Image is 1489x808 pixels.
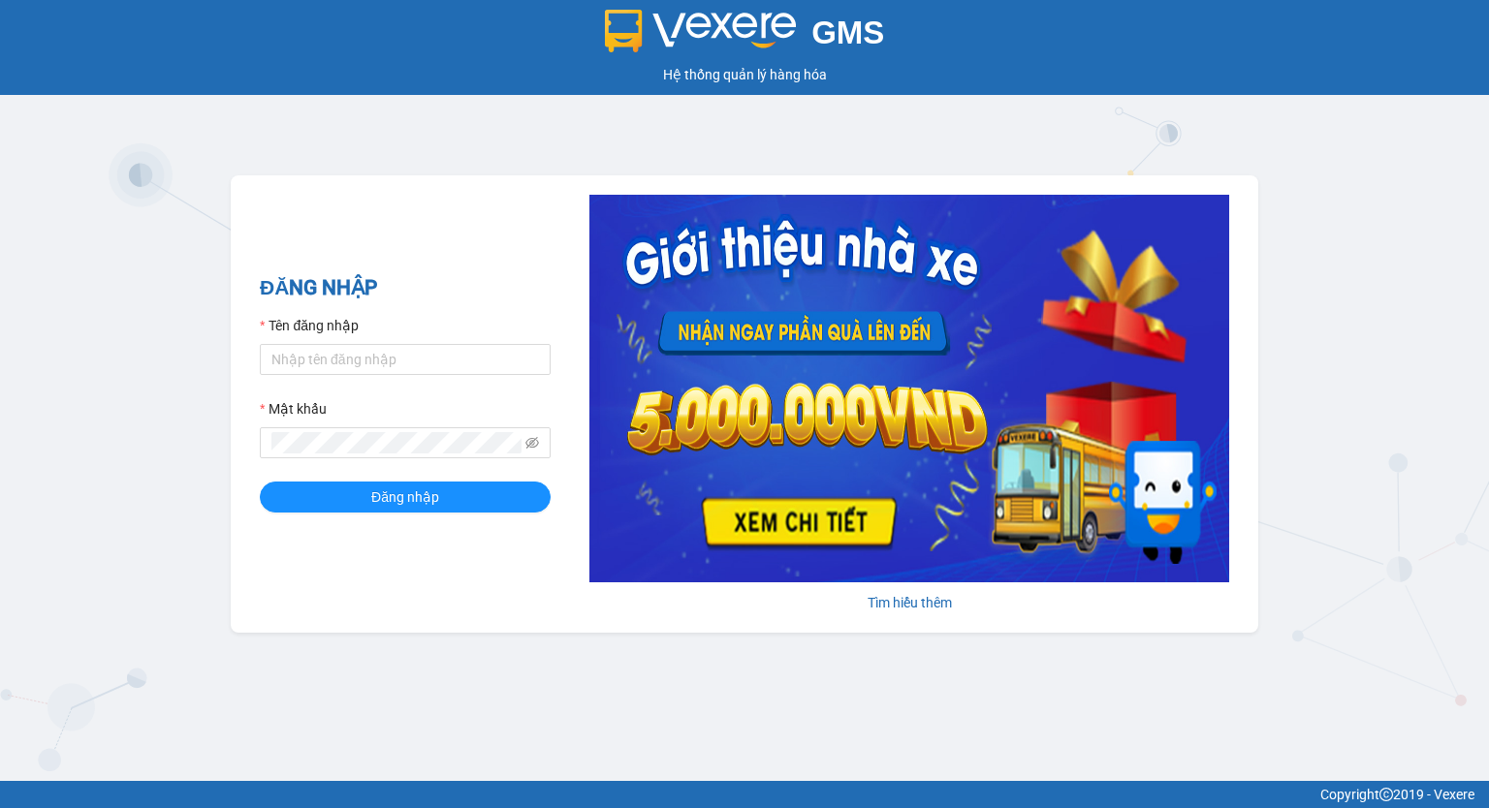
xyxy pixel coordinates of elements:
button: Đăng nhập [260,482,551,513]
div: Copyright 2019 - Vexere [15,784,1474,805]
input: Tên đăng nhập [260,344,551,375]
h2: ĐĂNG NHẬP [260,272,551,304]
div: Hệ thống quản lý hàng hóa [5,64,1484,85]
a: GMS [605,29,885,45]
label: Mật khẩu [260,398,327,420]
span: GMS [811,15,884,50]
label: Tên đăng nhập [260,315,359,336]
img: logo 2 [605,10,797,52]
div: Tìm hiểu thêm [589,592,1229,613]
span: eye-invisible [525,436,539,450]
img: banner-0 [589,195,1229,582]
span: copyright [1379,788,1393,801]
span: Đăng nhập [371,486,439,508]
input: Mật khẩu [271,432,522,453]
